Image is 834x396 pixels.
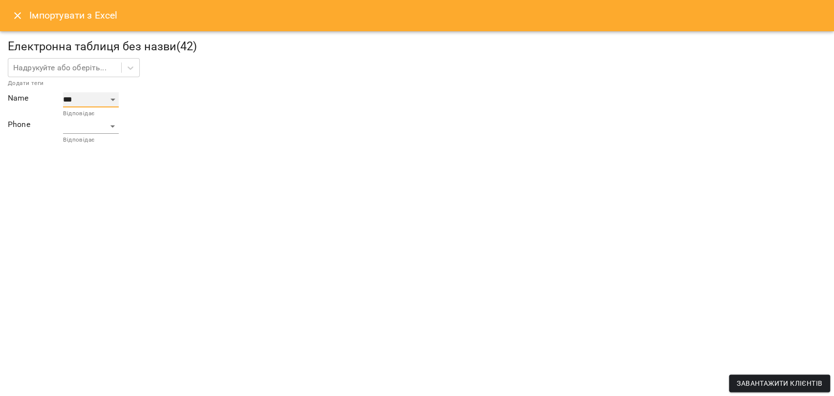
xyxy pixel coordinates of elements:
button: Завантажити клієнтів [729,375,830,392]
h6: Імпортувати з Excel [29,8,822,23]
h5: Електронна таблиця без назви ( 42 ) [8,39,826,54]
p: Додати теги [8,79,140,88]
span: Завантажити клієнтів [737,377,822,389]
p: Відповідає [63,109,118,119]
div: Name [8,92,63,119]
button: Close [6,4,29,27]
div: Phone [8,119,63,145]
p: Відповідає [63,135,118,145]
div: Надрукуйте або оберіть... [13,62,107,74]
